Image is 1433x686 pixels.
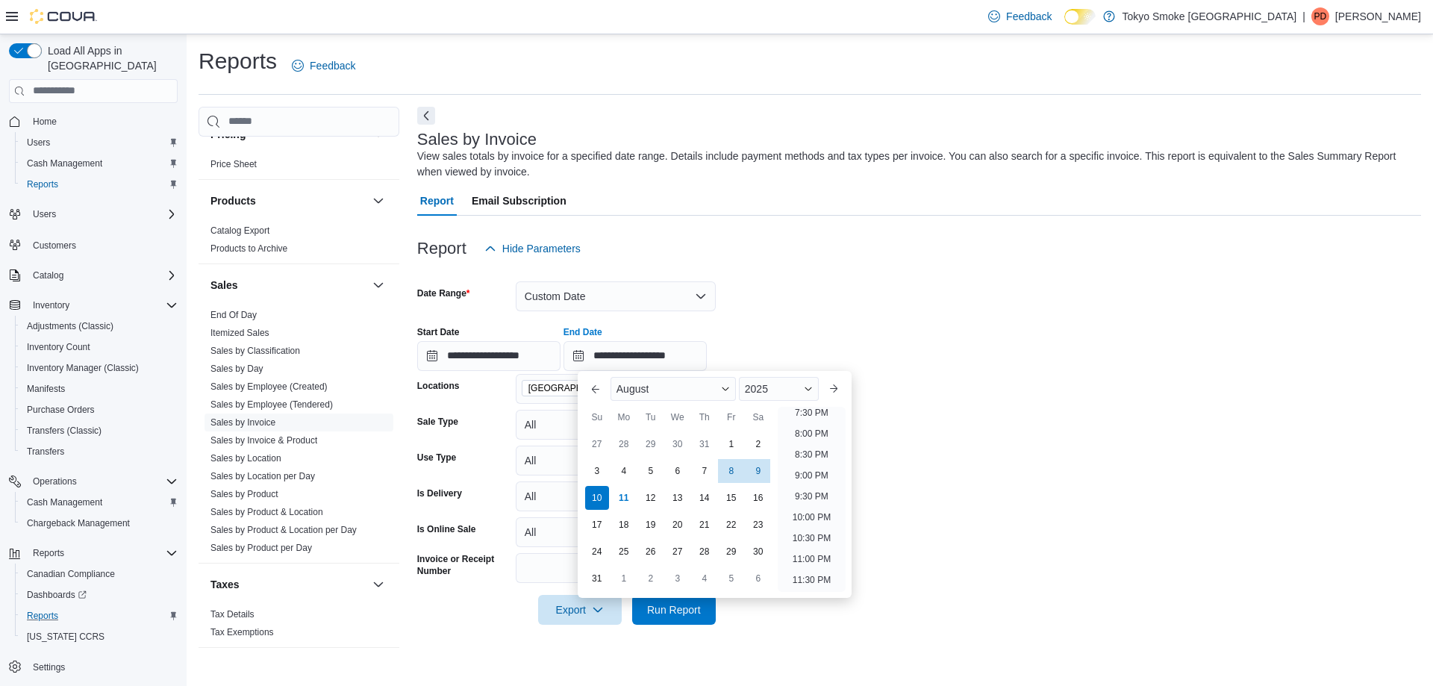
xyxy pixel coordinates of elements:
a: Inventory Count [21,338,96,356]
a: Settings [27,658,71,676]
button: Custom Date [516,281,716,311]
button: Pricing [369,125,387,143]
div: day-15 [719,486,743,510]
div: day-8 [719,459,743,483]
span: Adjustments (Classic) [21,317,178,335]
label: Is Delivery [417,487,462,499]
span: Inventory Count [27,341,90,353]
button: Sales [369,276,387,294]
button: All [516,446,716,475]
span: Sales by Location per Day [210,470,315,482]
button: Products [210,193,366,208]
span: Catalog Export [210,225,269,237]
div: day-27 [585,432,609,456]
li: 11:00 PM [787,550,837,568]
button: Inventory Manager (Classic) [15,358,184,378]
div: day-6 [666,459,690,483]
div: day-24 [585,540,609,564]
li: 7:30 PM [789,404,834,422]
span: Users [33,208,56,220]
a: Home [27,113,63,131]
button: Manifests [15,378,184,399]
p: | [1302,7,1305,25]
span: Thunder Bay Memorial [522,380,640,396]
button: Cash Management [15,492,184,513]
div: day-26 [639,540,663,564]
button: Settings [3,656,184,678]
a: Sales by Invoice & Product [210,435,317,446]
span: Transfers (Classic) [21,422,178,440]
a: Sales by Invoice [210,417,275,428]
div: day-4 [612,459,636,483]
div: Button. Open the month selector. August is currently selected. [611,377,736,401]
div: day-5 [639,459,663,483]
a: Users [21,134,56,152]
ul: Time [778,407,846,592]
button: Reports [27,544,70,562]
span: End Of Day [210,309,257,321]
a: Sales by Product per Day [210,543,312,553]
span: Settings [27,658,178,676]
input: Dark Mode [1064,9,1096,25]
a: Cash Management [21,155,108,172]
label: Start Date [417,326,460,338]
span: Sales by Employee (Created) [210,381,328,393]
label: Is Online Sale [417,523,476,535]
a: Sales by Product [210,489,278,499]
div: day-1 [719,432,743,456]
span: Sales by Classification [210,345,300,357]
button: Reports [15,174,184,195]
span: Home [27,112,178,131]
li: 9:00 PM [789,467,834,484]
span: Cash Management [27,496,102,508]
a: Dashboards [15,584,184,605]
input: Press the down key to enter a popover containing a calendar. Press the escape key to close the po... [563,341,707,371]
div: day-29 [719,540,743,564]
button: Transfers (Classic) [15,420,184,441]
span: Manifests [21,380,178,398]
a: Inventory Manager (Classic) [21,359,145,377]
span: Sales by Product & Location per Day [210,524,357,536]
button: Users [27,205,62,223]
button: Hide Parameters [478,234,587,264]
a: Sales by Location per Day [210,471,315,481]
span: Users [27,205,178,223]
button: Inventory [3,295,184,316]
div: day-28 [693,540,716,564]
a: Reports [21,607,64,625]
span: Manifests [27,383,65,395]
button: Purchase Orders [15,399,184,420]
div: Taxes [199,605,399,647]
span: Customers [27,235,178,254]
button: Catalog [3,265,184,286]
div: Button. Open the year selector. 2025 is currently selected. [739,377,819,401]
button: Reports [3,543,184,564]
span: Users [27,137,50,149]
span: Reports [27,544,178,562]
span: Products to Archive [210,243,287,255]
div: day-28 [612,432,636,456]
span: Sales by Employee (Tendered) [210,399,333,411]
div: day-3 [585,459,609,483]
a: Purchase Orders [21,401,101,419]
div: day-7 [693,459,716,483]
span: Sales by Day [210,363,263,375]
label: End Date [563,326,602,338]
a: Sales by Location [210,453,281,464]
button: All [516,410,716,440]
button: Taxes [369,576,387,593]
div: day-31 [585,567,609,590]
span: Users [21,134,178,152]
div: Peter Doerpinghaus [1311,7,1329,25]
a: Tax Details [210,609,255,620]
span: Hide Parameters [502,241,581,256]
button: Customers [3,234,184,255]
span: Cash Management [21,493,178,511]
span: 2025 [745,383,768,395]
label: Locations [417,380,460,392]
a: Adjustments (Classic) [21,317,119,335]
h3: Sales by Invoice [417,131,537,149]
button: Cash Management [15,153,184,174]
span: Chargeback Management [27,517,130,529]
button: Canadian Compliance [15,564,184,584]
